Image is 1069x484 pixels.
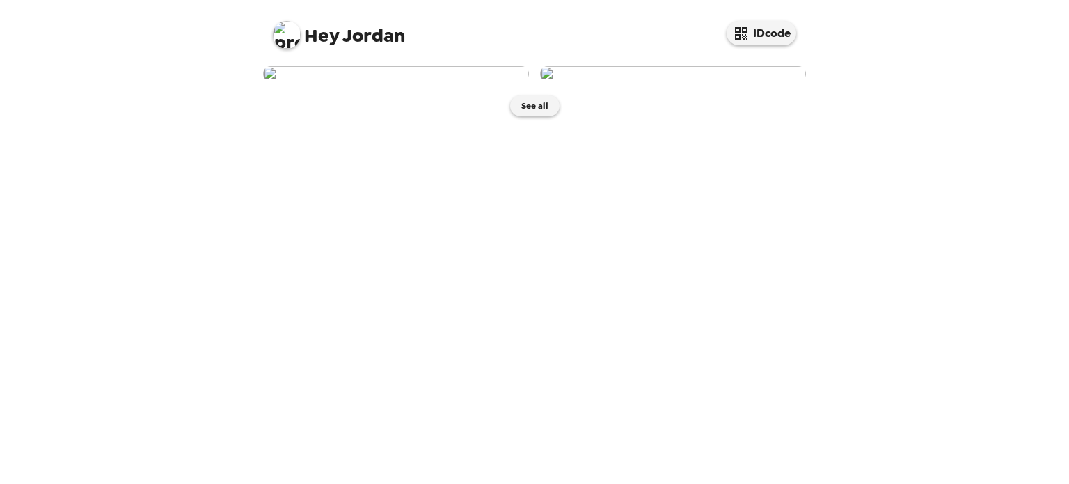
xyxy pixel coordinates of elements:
button: See all [510,95,560,116]
button: IDcode [727,21,796,45]
span: Jordan [273,14,405,45]
img: user-276978 [263,66,529,81]
img: user-243232 [540,66,806,81]
span: Hey [304,23,339,48]
img: profile pic [273,21,301,49]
